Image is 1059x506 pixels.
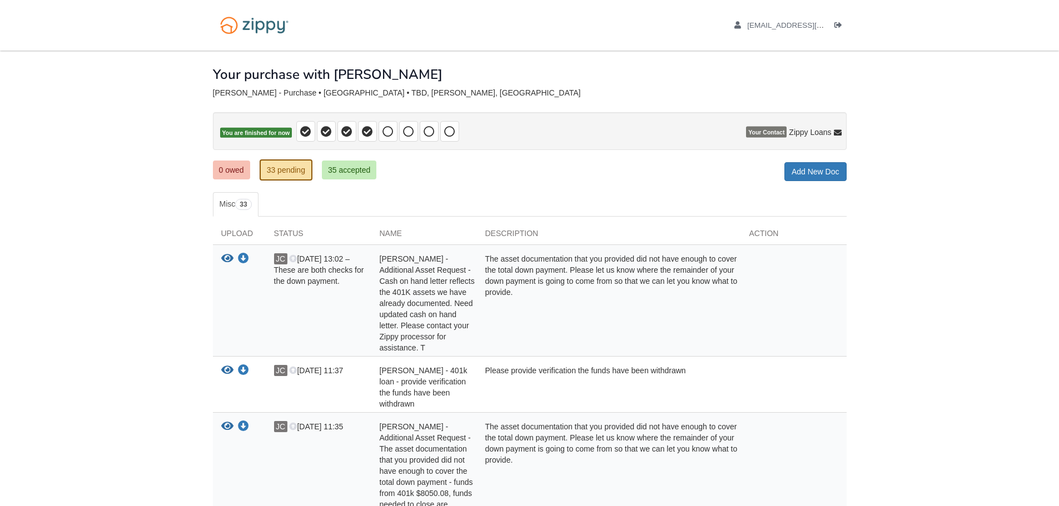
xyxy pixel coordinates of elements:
img: Logo [213,11,296,39]
span: [DATE] 11:37 [289,366,343,375]
a: 35 accepted [322,161,376,179]
span: [DATE] 11:35 [289,422,343,431]
span: [PERSON_NAME] - Additional Asset Request - Cash on hand letter reflects the 401K assets we have a... [380,254,475,352]
div: Status [266,228,371,244]
div: Action [741,228,847,244]
a: 0 owed [213,161,250,179]
a: Misc [213,192,258,217]
span: [DATE] 13:02 – These are both checks for the down payment. [274,254,364,285]
h1: Your purchase with [PERSON_NAME] [213,67,443,82]
div: Description [477,228,741,244]
a: 33 pending [260,159,312,181]
a: Download Gail Wrona - Additional Asset Request - The asset documentation that you provided did no... [238,423,249,432]
span: You are finished for now [220,128,292,138]
span: JC [274,365,287,376]
div: The asset documentation that you provided did not have enough to cover the total down payment. Pl... [477,253,741,353]
span: JC [274,253,287,264]
a: Log out [834,21,847,32]
span: JC [274,421,287,432]
div: Upload [213,228,266,244]
span: Your Contact [746,127,787,138]
span: Zippy Loans [789,127,831,138]
div: Name [371,228,477,244]
div: Please provide verification the funds have been withdrawn [477,365,741,409]
a: Download Gail Wrona - Additional Asset Request - Cash on hand letter reflects the 401K assets we ... [238,255,249,264]
button: View Gail Wrona - Additional Asset Request - Cash on hand letter reflects the 401K assets we have... [221,253,233,265]
div: [PERSON_NAME] - Purchase • [GEOGRAPHIC_DATA] • TBD, [PERSON_NAME], [GEOGRAPHIC_DATA] [213,88,847,98]
span: ajakkcarr@gmail.com [747,21,874,29]
a: edit profile [734,21,875,32]
span: [PERSON_NAME] - 401k loan - provide verification the funds have been withdrawn [380,366,468,408]
span: 33 [235,199,251,210]
a: Download Jennifer Carr - 401k loan - provide verification the funds have been withdrawn [238,367,249,375]
button: View Gail Wrona - Additional Asset Request - The asset documentation that you provided did not ha... [221,421,233,433]
button: View Jennifer Carr - 401k loan - provide verification the funds have been withdrawn [221,365,233,377]
a: Add New Doc [784,162,847,181]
